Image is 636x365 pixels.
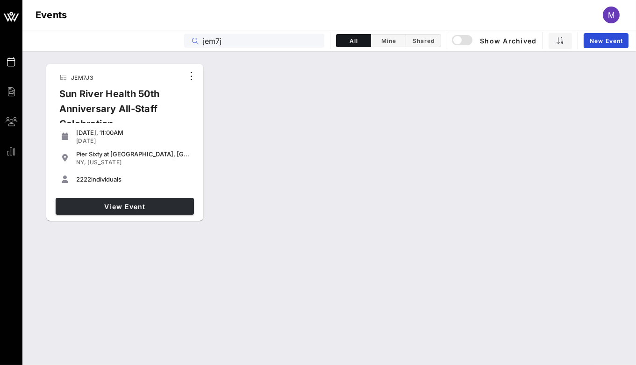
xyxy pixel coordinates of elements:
button: Mine [371,34,406,47]
span: 2222 [76,175,91,183]
span: Mine [377,37,400,44]
span: All [342,37,365,44]
div: [DATE], 11:00AM [76,129,190,136]
span: Shared [412,37,435,44]
span: View Event [59,203,190,211]
div: M [603,7,620,23]
button: Show Archived [453,32,537,49]
span: NY, [76,159,86,166]
span: [US_STATE] [87,159,121,166]
span: New Event [589,37,623,44]
div: [DATE] [76,137,190,145]
div: individuals [76,175,190,183]
a: New Event [584,33,629,48]
h1: Events [36,7,67,22]
button: All [336,34,371,47]
div: Sun River Health 50th Anniversary All-Staff Celebration [52,86,184,139]
span: Show Archived [453,35,536,46]
span: JEM7J3 [71,74,93,81]
a: View Event [56,198,194,215]
button: Shared [406,34,441,47]
div: Pier Sixty at [GEOGRAPHIC_DATA], [GEOGRAPHIC_DATA] in [GEOGRAPHIC_DATA] [76,150,190,158]
span: M [608,10,615,20]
